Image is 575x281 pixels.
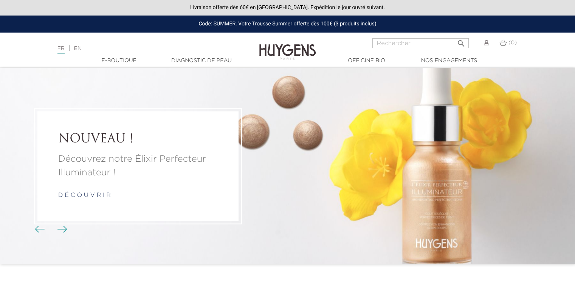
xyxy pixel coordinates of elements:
div: | [54,44,234,53]
button:  [454,36,468,46]
a: FR [57,46,65,54]
a: NOUVEAU ! [58,132,218,147]
span: (0) [508,40,517,45]
a: Diagnostic de peau [164,57,239,65]
a: d é c o u v r i r [58,192,111,198]
div: Boutons du carrousel [38,223,62,235]
input: Rechercher [372,38,469,48]
img: Huygens [259,32,316,61]
a: Découvrez notre Élixir Perfecteur Illuminateur ! [58,152,218,180]
i:  [457,37,466,46]
a: EN [74,46,82,51]
a: E-Boutique [81,57,157,65]
a: Nos engagements [411,57,487,65]
a: Officine Bio [329,57,405,65]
